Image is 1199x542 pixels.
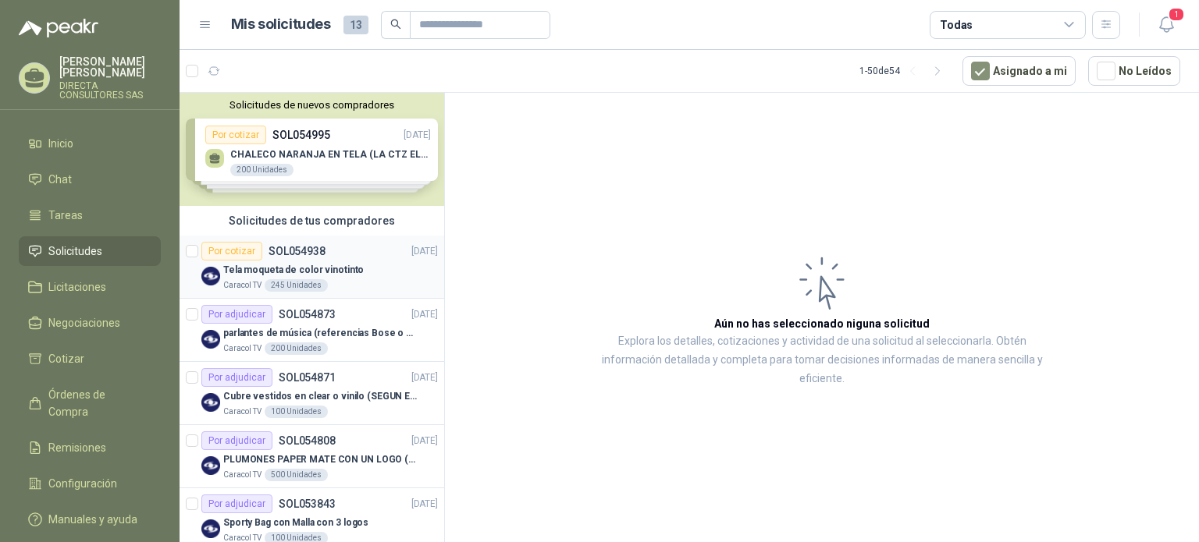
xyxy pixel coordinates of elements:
p: Explora los detalles, cotizaciones y actividad de una solicitud al seleccionarla. Obtén informaci... [601,332,1043,388]
div: 1 - 50 de 54 [859,58,950,83]
span: Chat [48,171,72,188]
span: search [390,19,401,30]
div: Por adjudicar [201,431,272,450]
span: Inicio [48,135,73,152]
a: Cotizar [19,344,161,374]
div: Por adjudicar [201,368,272,387]
p: [DATE] [411,244,438,259]
p: SOL054871 [279,372,336,383]
span: 13 [343,16,368,34]
p: Caracol TV [223,342,262,355]
span: Licitaciones [48,278,106,296]
h1: Mis solicitudes [231,13,331,36]
button: No Leídos [1088,56,1180,86]
div: 200 Unidades [265,342,328,355]
span: Manuales y ayuda [48,511,137,528]
a: Por adjudicarSOL054808[DATE] Company LogoPLUMONES PAPER MATE CON UN LOGO (SEGUN REF.ADJUNTA)Carac... [180,425,444,488]
a: Chat [19,165,161,194]
p: [DATE] [411,497,438,512]
button: Asignado a mi [962,56,1076,86]
img: Company Logo [201,393,220,412]
p: Cubre vestidos en clear o vinilo (SEGUN ESPECIFICACIONES DEL ADJUNTO) [223,389,418,404]
div: Por cotizar [201,242,262,260]
p: SOL054873 [279,309,336,320]
span: Tareas [48,207,83,224]
p: [DATE] [411,370,438,385]
span: Órdenes de Compra [48,386,146,420]
a: Tareas [19,200,161,230]
span: Cotizar [48,350,84,367]
div: Solicitudes de nuevos compradoresPor cotizarSOL054995[DATE] CHALECO NARANJA EN TELA (LA CTZ ELEGI... [180,93,444,206]
h3: Aún no has seleccionado niguna solicitud [714,315,930,332]
button: 1 [1152,11,1180,39]
p: [DATE] [411,307,438,322]
a: Solicitudes [19,236,161,266]
img: Company Logo [201,330,220,349]
p: [PERSON_NAME] [PERSON_NAME] [59,56,161,78]
a: Por adjudicarSOL054871[DATE] Company LogoCubre vestidos en clear o vinilo (SEGUN ESPECIFICACIONES... [180,362,444,425]
div: Por adjudicar [201,305,272,324]
p: Tela moqueta de color vinotinto [223,263,364,278]
a: Órdenes de Compra [19,380,161,427]
img: Company Logo [201,519,220,538]
p: Caracol TV [223,469,262,481]
p: [DATE] [411,434,438,448]
a: Licitaciones [19,272,161,302]
p: parlantes de música (referencias Bose o Alexa) CON MARCACION 1 LOGO (Mas datos en el adjunto) [223,326,418,341]
p: SOL053843 [279,498,336,509]
a: Remisiones [19,433,161,462]
div: 245 Unidades [265,279,328,292]
img: Company Logo [201,267,220,285]
a: Inicio [19,129,161,158]
button: Solicitudes de nuevos compradores [186,99,438,111]
span: Negociaciones [48,314,120,331]
span: Remisiones [48,439,106,456]
div: 100 Unidades [265,406,328,418]
p: PLUMONES PAPER MATE CON UN LOGO (SEGUN REF.ADJUNTA) [223,452,418,467]
a: Por adjudicarSOL054873[DATE] Company Logoparlantes de música (referencias Bose o Alexa) CON MARCA... [180,299,444,362]
p: DIRECTA CONSULTORES SAS [59,81,161,100]
p: Caracol TV [223,406,262,418]
a: Por cotizarSOL054938[DATE] Company LogoTela moqueta de color vinotintoCaracol TV245 Unidades [180,236,444,299]
div: Solicitudes de tus compradores [180,206,444,236]
a: Negociaciones [19,308,161,338]
p: SOL054808 [279,435,336,446]
span: 1 [1168,7,1185,22]
span: Solicitudes [48,243,102,260]
p: Caracol TV [223,279,262,292]
span: Configuración [48,475,117,492]
img: Logo peakr [19,19,98,37]
a: Configuración [19,469,161,498]
p: SOL054938 [269,246,326,257]
a: Manuales y ayuda [19,505,161,534]
img: Company Logo [201,456,220,475]
div: 500 Unidades [265,469,328,481]
div: Por adjudicar [201,494,272,513]
div: Todas [940,16,973,34]
p: Sporty Bag con Malla con 3 logos [223,515,368,530]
